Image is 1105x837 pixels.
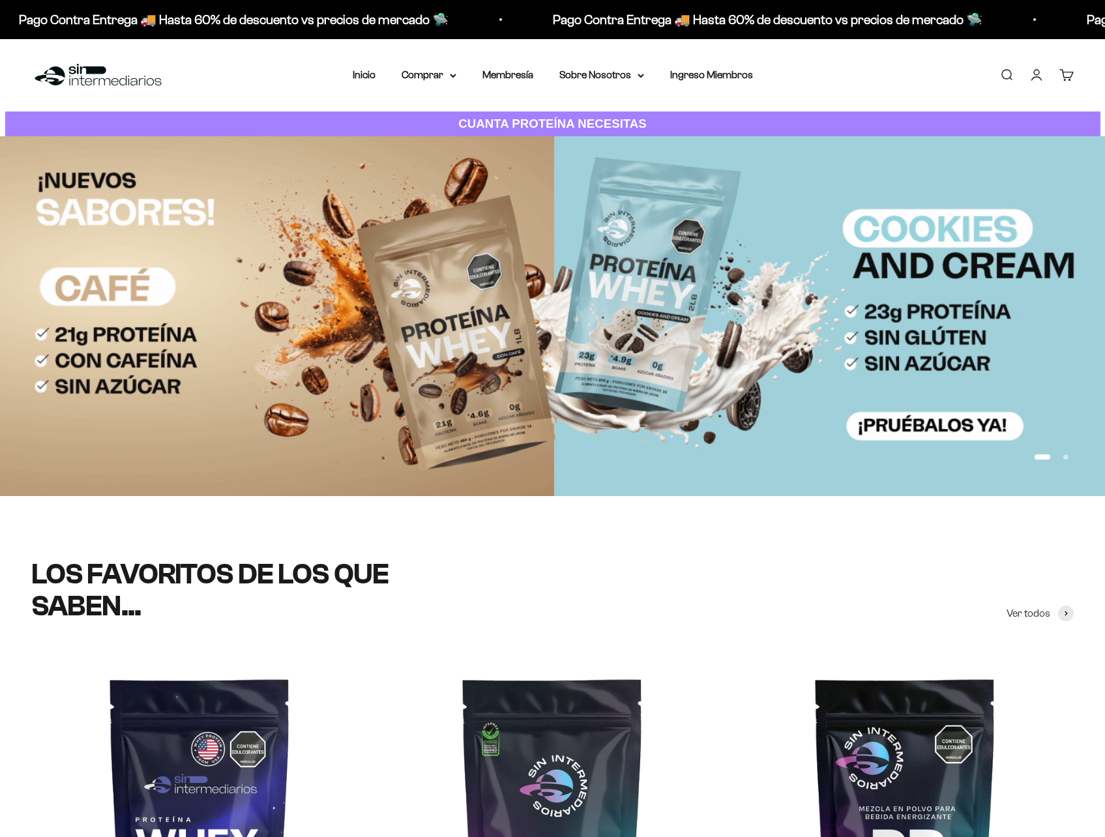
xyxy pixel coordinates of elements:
a: Ver todos [1007,605,1074,622]
a: CUANTA PROTEÍNA NECESITAS [5,111,1100,137]
split-lines: LOS FAVORITOS DE LOS QUE SABEN... [31,558,389,621]
a: Inicio [353,69,376,80]
a: Ingreso Miembros [670,69,753,80]
summary: Comprar [402,66,456,83]
p: Pago Contra Entrega 🚚 Hasta 60% de descuento vs precios de mercado 🛸 [507,9,937,30]
strong: CUANTA PROTEÍNA NECESITAS [458,117,647,130]
summary: Sobre Nosotros [559,66,644,83]
span: Ver todos [1007,605,1050,622]
a: Membresía [482,69,533,80]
